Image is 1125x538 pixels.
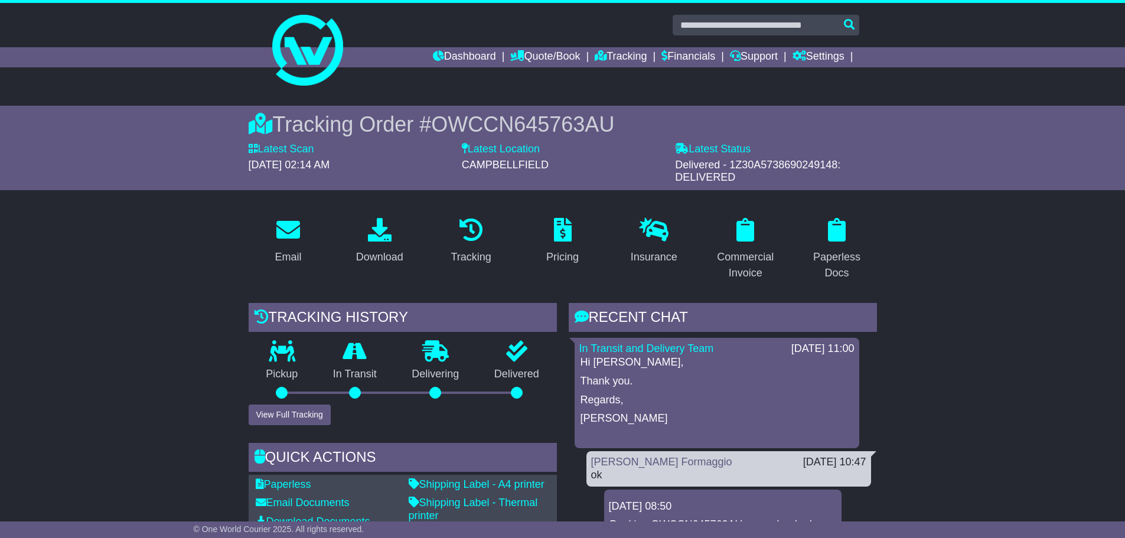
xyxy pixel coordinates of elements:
[539,214,586,269] a: Pricing
[443,214,498,269] a: Tracking
[249,443,557,475] div: Quick Actions
[462,159,549,171] span: CAMPBELLFIELD
[256,516,370,527] a: Download Documents
[803,456,866,469] div: [DATE] 10:47
[510,47,580,67] a: Quote/Book
[791,343,855,356] div: [DATE] 11:00
[409,478,544,490] a: Shipping Label - A4 printer
[409,497,538,521] a: Shipping Label - Thermal printer
[348,214,411,269] a: Download
[797,214,877,285] a: Paperless Docs
[394,368,477,381] p: Delivering
[256,497,350,508] a: Email Documents
[249,303,557,335] div: Tracking history
[249,368,316,381] p: Pickup
[591,456,732,468] a: [PERSON_NAME] Formaggio
[610,519,836,532] p: Booking OWCCN645763AU was rebooked.
[581,412,853,425] p: [PERSON_NAME]
[569,303,877,335] div: RECENT CHAT
[581,356,853,369] p: Hi [PERSON_NAME],
[675,143,751,156] label: Latest Status
[805,249,869,281] div: Paperless Docs
[631,249,677,265] div: Insurance
[249,405,331,425] button: View Full Tracking
[275,249,301,265] div: Email
[581,375,853,388] p: Thank you.
[706,214,785,285] a: Commercial Invoice
[609,500,837,513] div: [DATE] 08:50
[451,249,491,265] div: Tracking
[249,143,314,156] label: Latest Scan
[256,478,311,490] a: Paperless
[793,47,844,67] a: Settings
[249,159,330,171] span: [DATE] 02:14 AM
[581,394,853,407] p: Regards,
[356,249,403,265] div: Download
[433,47,496,67] a: Dashboard
[730,47,778,67] a: Support
[591,469,866,482] div: ok
[462,143,540,156] label: Latest Location
[249,112,877,137] div: Tracking Order #
[267,214,309,269] a: Email
[194,524,364,534] span: © One World Courier 2025. All rights reserved.
[477,368,557,381] p: Delivered
[315,368,394,381] p: In Transit
[546,249,579,265] div: Pricing
[623,214,685,269] a: Insurance
[579,343,714,354] a: In Transit and Delivery Team
[675,159,840,184] span: Delivered - 1Z30A5738690249148: DELIVERED
[595,47,647,67] a: Tracking
[713,249,778,281] div: Commercial Invoice
[431,112,614,136] span: OWCCN645763AU
[661,47,715,67] a: Financials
